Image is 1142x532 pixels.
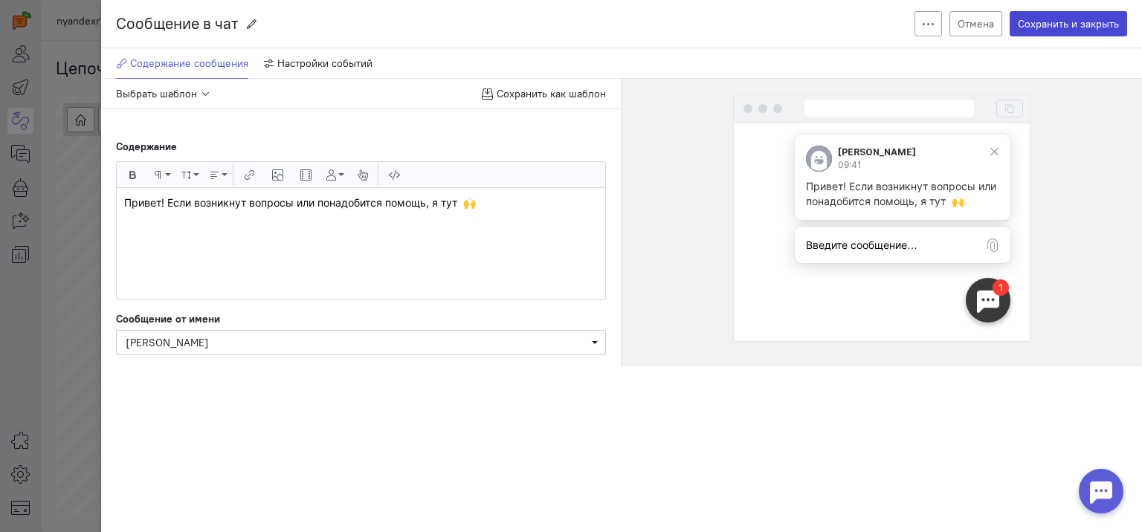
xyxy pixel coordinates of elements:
[116,330,606,355] span: Select box activate
[148,162,173,187] button: Формат абзаца
[116,311,220,326] label: Сообщение от имени
[204,162,230,187] button: Выровнять по
[381,162,407,187] button: Просмотр HTML-кода
[116,87,197,100] span: Выбрать шаблон
[116,13,238,35] input: Введите название
[263,48,372,79] a: Настройки событий
[116,48,248,79] a: Содержание сообщения
[126,336,209,349] span: [PERSON_NAME]
[482,86,607,101] button: Сохранить как шаблон
[293,162,318,187] button: Вставить видео
[116,86,213,101] button: Выбрать шаблон
[321,162,346,187] button: Вставить свойство пользователя
[236,162,262,187] button: Вставить ссылку (Ctrl+K)
[120,162,145,187] button: Жирный (Ctrl+B)
[124,195,598,210] p: Привет! Если возникнут вопросы или понадобится помощь, я тут 🙌
[349,162,375,187] button: Вставить кнопку
[116,139,177,154] label: Содержание
[1010,11,1127,36] button: Сохранить и закрыть
[265,162,290,187] button: Вставить изображение (Ctrl+P)
[176,162,201,187] button: Размер шрифта
[497,87,606,100] span: Сохранить как шаблон
[949,11,1002,36] button: Отмена
[277,56,372,70] span: Настройки событий
[130,56,248,70] span: Содержание сообщения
